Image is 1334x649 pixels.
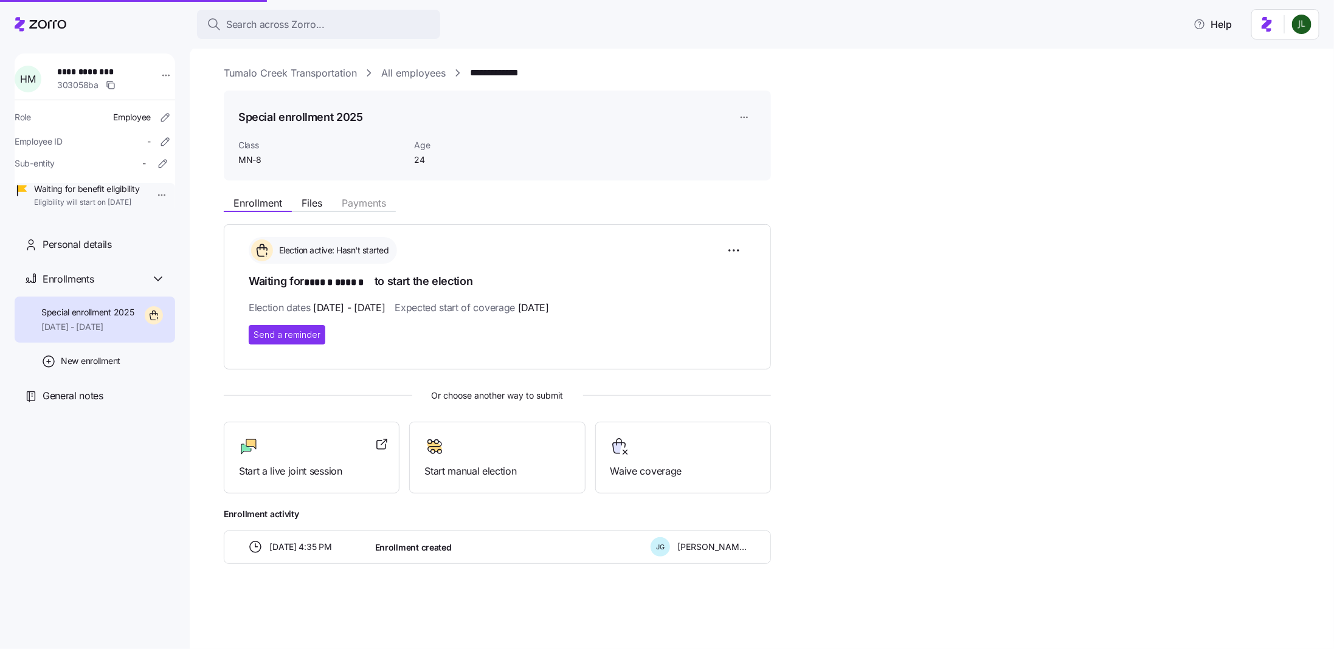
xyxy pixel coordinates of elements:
span: MN-8 [238,154,404,166]
span: Waiting for benefit eligibility [34,183,139,195]
h1: Waiting for to start the election [249,273,746,290]
a: All employees [381,66,446,81]
span: Age [414,139,536,151]
span: Enrollment [233,198,282,208]
a: Tumalo Creek Transportation [224,66,357,81]
span: Election dates [249,300,385,315]
span: Personal details [43,237,112,252]
span: Role [15,111,31,123]
span: Payments [342,198,386,208]
button: Send a reminder [249,325,325,345]
span: Search across Zorro... [226,17,325,32]
span: Class [238,139,404,151]
button: Search across Zorro... [197,10,440,39]
span: New enrollment [61,355,120,367]
span: [PERSON_NAME] [677,541,747,553]
span: Enrollment activity [224,508,771,520]
span: Eligibility will start on [DATE] [34,197,139,208]
img: d9b9d5af0451fe2f8c405234d2cf2198 [1292,15,1312,34]
span: Sub-entity [15,157,55,170]
span: H M [20,74,35,84]
span: Expected start of coverage [395,300,548,315]
span: Employee [113,111,151,123]
span: [DATE] 4:35 PM [270,541,332,553]
span: J G [656,544,665,551]
span: Enrollment created [375,541,452,554]
span: Election active: Hasn't started [275,244,389,256]
span: Start a live joint session [239,464,384,479]
span: Start manual election [424,464,570,479]
span: Or choose another way to submit [224,389,771,402]
span: [DATE] - [DATE] [41,321,134,333]
span: Waive coverage [610,464,756,479]
span: Special enrollment 2025 [41,306,134,318]
span: - [147,136,151,148]
h1: Special enrollment 2025 [238,109,363,125]
span: Files [302,198,322,208]
span: Help [1194,17,1232,32]
span: Employee ID [15,136,63,148]
span: 303058ba [57,79,98,91]
button: Help [1184,12,1242,36]
span: - [142,157,146,170]
span: Enrollments [43,272,94,287]
span: General notes [43,388,103,403]
span: Send a reminder [254,329,320,341]
span: 24 [414,154,536,166]
span: [DATE] [518,300,549,315]
span: [DATE] - [DATE] [313,300,385,315]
